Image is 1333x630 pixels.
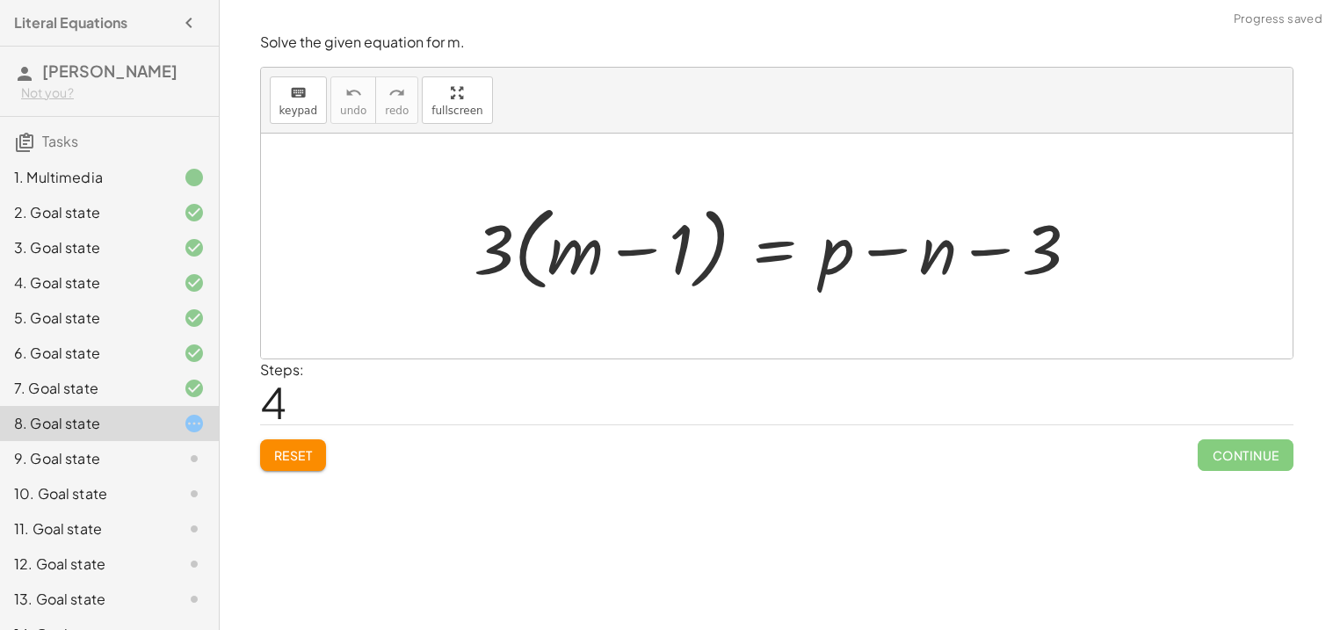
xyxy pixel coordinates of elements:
div: 13. Goal state [14,589,156,610]
i: Task finished and correct. [184,343,205,364]
i: keyboard [290,83,307,104]
i: Task started. [184,413,205,434]
button: fullscreen [422,76,492,124]
div: 5. Goal state [14,308,156,329]
button: keyboardkeypad [270,76,328,124]
i: Task finished. [184,167,205,188]
span: keypad [279,105,318,117]
div: 1. Multimedia [14,167,156,188]
div: 3. Goal state [14,237,156,258]
div: 2. Goal state [14,202,156,223]
div: 6. Goal state [14,343,156,364]
span: undo [340,105,366,117]
div: Not you? [21,84,205,102]
button: undoundo [330,76,376,124]
i: Task finished and correct. [184,308,205,329]
button: redoredo [375,76,418,124]
div: 4. Goal state [14,272,156,293]
span: fullscreen [431,105,482,117]
div: 11. Goal state [14,518,156,539]
label: Steps: [260,360,304,379]
div: 7. Goal state [14,378,156,399]
i: Task not started. [184,554,205,575]
div: 10. Goal state [14,483,156,504]
span: Progress saved [1234,11,1322,28]
span: Tasks [42,132,78,150]
span: Reset [274,447,313,463]
div: 12. Goal state [14,554,156,575]
i: Task finished and correct. [184,272,205,293]
i: Task finished and correct. [184,202,205,223]
i: Task finished and correct. [184,378,205,399]
i: redo [388,83,405,104]
i: Task finished and correct. [184,237,205,258]
button: Reset [260,439,327,471]
span: redo [385,105,409,117]
i: Task not started. [184,518,205,539]
span: [PERSON_NAME] [42,61,177,81]
i: undo [345,83,362,104]
div: 8. Goal state [14,413,156,434]
i: Task not started. [184,483,205,504]
p: Solve the given equation for m. [260,33,1293,53]
i: Task not started. [184,448,205,469]
h4: Literal Equations [14,12,127,33]
span: 4 [260,375,286,429]
div: 9. Goal state [14,448,156,469]
i: Task not started. [184,589,205,610]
